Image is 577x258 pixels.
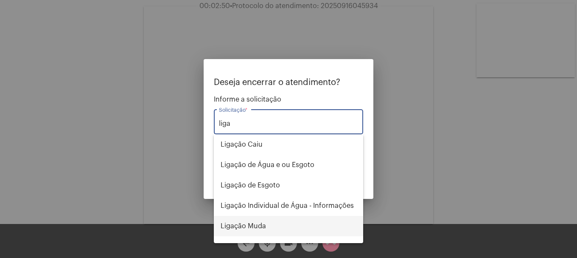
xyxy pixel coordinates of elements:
[221,196,356,216] span: Ligação Individual de Água - Informações
[214,78,363,87] p: Deseja encerrar o atendimento?
[221,236,356,257] span: Religação (informações sobre)
[214,96,363,103] span: Informe a solicitação
[221,155,356,175] span: Ligação de Água e ou Esgoto
[221,216,356,236] span: Ligação Muda
[219,120,358,128] input: Buscar solicitação
[221,134,356,155] span: Ligação Caiu
[221,175,356,196] span: Ligação de Esgoto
